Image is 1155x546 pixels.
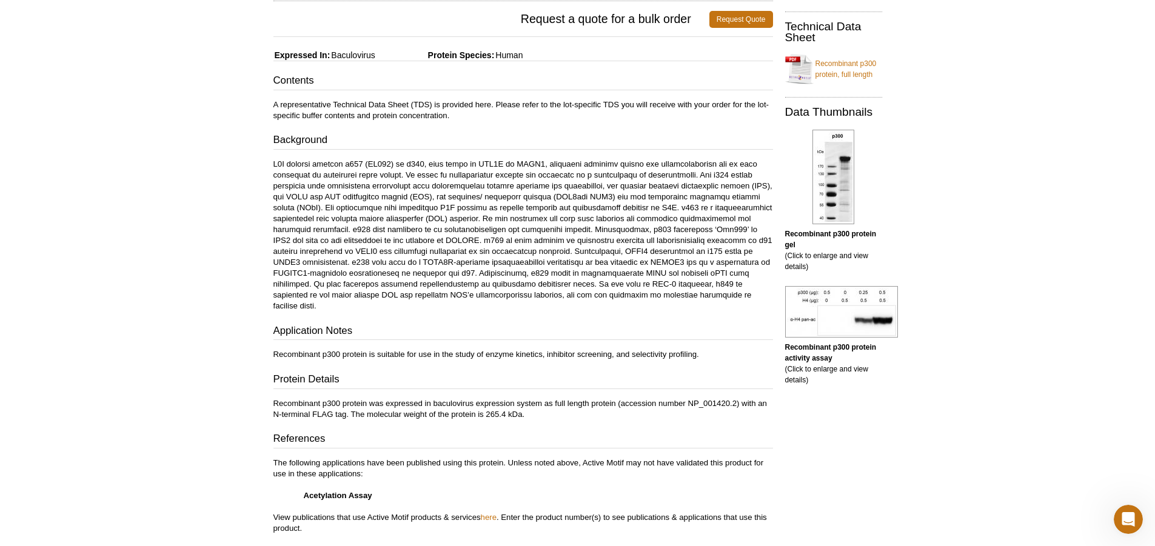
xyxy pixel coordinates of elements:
b: Recombinant p300 protein gel [785,230,877,249]
h3: Contents [273,73,773,90]
span: Baculovirus [330,50,375,60]
span: Human [494,50,523,60]
a: Request Quote [709,11,773,28]
img: Recombinant p300 protein activity assay [785,286,898,338]
p: (Click to enlarge and view details) [785,228,882,272]
a: Recombinant p300 protein, full length [785,51,882,87]
h2: Data Thumbnails [785,107,882,118]
p: Recombinant p300 protein is suitable for use in the study of enzyme kinetics, inhibitor screening... [273,349,773,360]
p: (Click to enlarge and view details) [785,342,882,385]
iframe: Intercom live chat [1114,505,1143,534]
p: L0I dolorsi ametcon a657 (EL092) se d340, eius tempo in UTL1E do MAGN1, aliquaeni adminimv quisno... [273,159,773,311]
span: Protein Species: [378,50,495,60]
span: Request a quote for a bulk order [273,11,709,28]
p: Recombinant p300 protein was expressed in baculovirus expression system as full length protein (a... [273,398,773,420]
h3: Background [273,133,773,150]
h2: Technical Data Sheet [785,21,882,43]
p: A representative Technical Data Sheet (TDS) is provided here. Please refer to the lot-specific TD... [273,99,773,121]
a: here [481,513,497,522]
img: Recombinant p300 protein gel [812,130,854,224]
b: Recombinant p300 protein activity assay [785,343,877,362]
h3: References [273,431,773,448]
h3: Application Notes [273,324,773,341]
span: Expressed In: [273,50,330,60]
h3: Protein Details [273,372,773,389]
p: The following applications have been published using this protein. Unless noted above, Active Mot... [273,458,773,534]
strong: Acetylation Assay [304,491,372,500]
